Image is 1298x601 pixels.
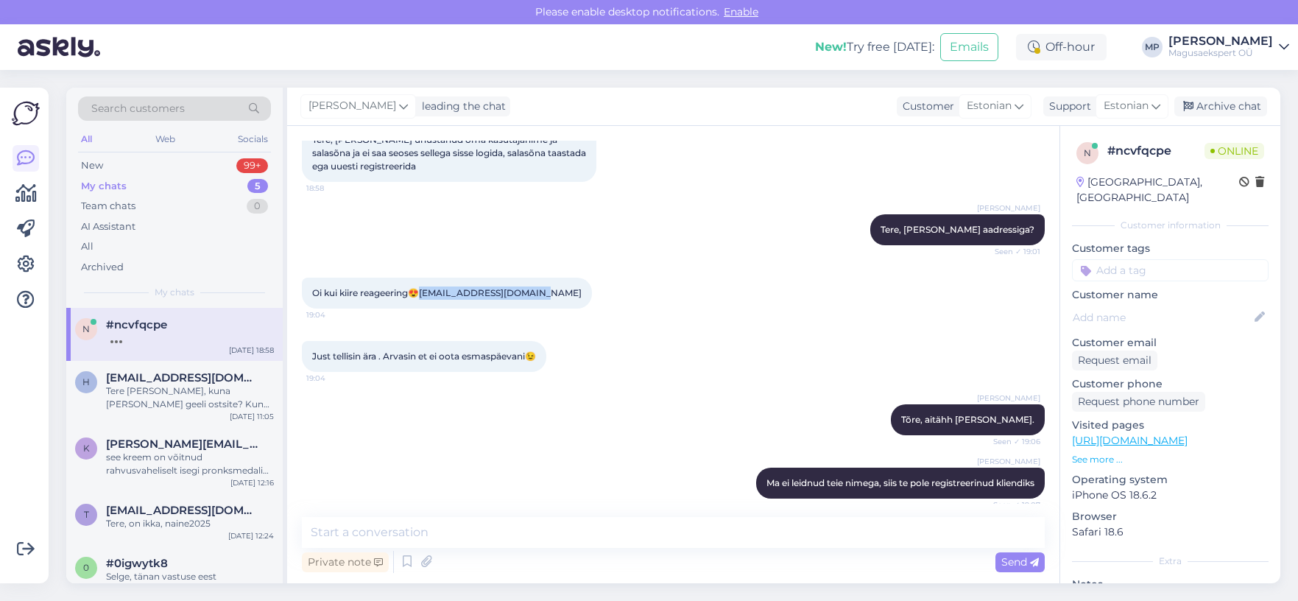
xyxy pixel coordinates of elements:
[306,183,361,194] span: 18:58
[106,371,259,384] span: helivosumets@gmail.com
[977,203,1040,214] span: [PERSON_NAME]
[985,499,1040,510] span: Seen ✓ 19:07
[106,318,167,331] span: #ncvfqcpe
[1072,418,1269,433] p: Visited pages
[302,552,389,572] div: Private note
[1072,472,1269,488] p: Operating system
[81,260,124,275] div: Archived
[815,40,847,54] b: New!
[81,219,135,234] div: AI Assistant
[815,38,934,56] div: Try free [DATE]:
[1016,34,1107,60] div: Off-hour
[940,33,998,61] button: Emails
[247,199,268,214] div: 0
[1072,241,1269,256] p: Customer tags
[106,504,259,517] span: tiinamartsoo@yahoo.com
[1072,392,1205,412] div: Request phone number
[236,158,268,173] div: 99+
[235,130,271,149] div: Socials
[312,351,536,362] span: Just tellisin ära . Arvasin et ei oota esmaspäevani😉
[1001,555,1039,569] span: Send
[1072,219,1269,232] div: Customer information
[82,376,90,387] span: h
[719,5,763,18] span: Enable
[1043,99,1091,114] div: Support
[1072,577,1269,592] p: Notes
[106,384,274,411] div: Tere [PERSON_NAME], kuna [PERSON_NAME] geeli ostsite? Kuna tegemist on loodusliku geeliga 97% ja ...
[12,99,40,127] img: Askly Logo
[1104,98,1149,114] span: Estonian
[1076,175,1239,205] div: [GEOGRAPHIC_DATA], [GEOGRAPHIC_DATA]
[83,443,90,454] span: k
[766,477,1034,488] span: Ma ei leidnud teie nimega, siis te pole registreerinud kliendiks
[91,101,185,116] span: Search customers
[977,393,1040,404] span: [PERSON_NAME]
[967,98,1012,114] span: Estonian
[84,509,89,520] span: t
[306,373,361,384] span: 19:04
[83,562,89,573] span: 0
[1072,287,1269,303] p: Customer name
[106,517,274,530] div: Tere, on ikka, naine2025
[1072,434,1188,447] a: [URL][DOMAIN_NAME]
[230,477,274,488] div: [DATE] 12:16
[416,99,506,114] div: leading the chat
[81,179,127,194] div: My chats
[1072,453,1269,466] p: See more ...
[81,158,103,173] div: New
[1168,47,1273,59] div: Magusaekspert OÜ
[229,345,274,356] div: [DATE] 18:58
[228,530,274,541] div: [DATE] 12:24
[1084,147,1091,158] span: n
[82,323,90,334] span: n
[1107,142,1204,160] div: # ncvfqcpe
[81,239,94,254] div: All
[1072,509,1269,524] p: Browser
[1168,35,1273,47] div: [PERSON_NAME]
[985,436,1040,447] span: Seen ✓ 19:06
[106,437,259,451] span: karmen.preimann@gmail.com
[1072,351,1157,370] div: Request email
[1072,488,1269,503] p: iPhone OS 18.6.2
[312,287,582,298] span: Oi kui kiire reageering😍[EMAIL_ADDRESS][DOMAIN_NAME]
[1142,37,1163,57] div: MP
[106,451,274,477] div: see kreem on võitnud rahvusvaheliselt isegi pronksmedali niisutavate kreemide kategoorias [PERSON...
[1072,335,1269,351] p: Customer email
[106,570,274,583] div: Selge, tänan vastuse eest
[1204,143,1264,159] span: Online
[1174,96,1267,116] div: Archive chat
[1072,524,1269,540] p: Safari 18.6
[247,179,268,194] div: 5
[881,224,1034,235] span: Tere, [PERSON_NAME] aadressiga?
[985,246,1040,257] span: Seen ✓ 19:01
[1072,259,1269,281] input: Add a tag
[155,286,194,299] span: My chats
[306,309,361,320] span: 19:04
[81,199,135,214] div: Team chats
[230,411,274,422] div: [DATE] 11:05
[312,134,588,172] span: Tere, [PERSON_NAME] unustanud oma kasutajanime ja salasõna ja ei saa seoses sellega sisse logida,...
[1072,376,1269,392] p: Customer phone
[897,99,954,114] div: Customer
[901,414,1034,425] span: Tõre, aitähh [PERSON_NAME].
[1073,309,1252,326] input: Add name
[1168,35,1289,59] a: [PERSON_NAME]Magusaekspert OÜ
[78,130,95,149] div: All
[308,98,396,114] span: [PERSON_NAME]
[1072,555,1269,568] div: Extra
[152,130,178,149] div: Web
[977,456,1040,467] span: [PERSON_NAME]
[106,557,168,570] span: #0igwytk8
